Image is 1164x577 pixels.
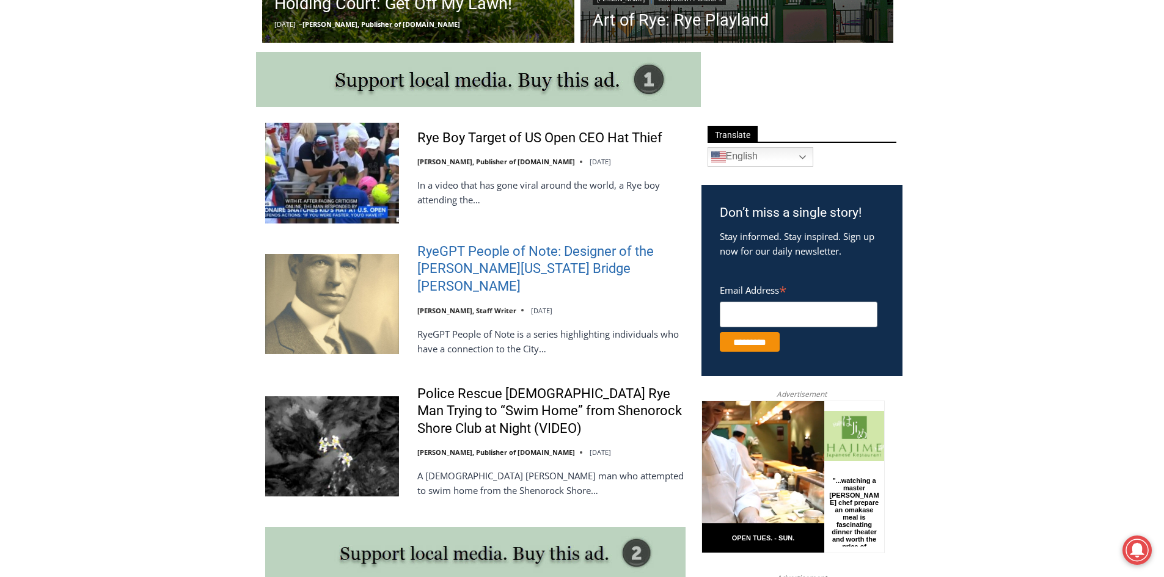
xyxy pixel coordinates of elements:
img: en [711,150,726,164]
p: Stay informed. Stay inspired. Sign up now for our daily newsletter. [720,229,884,258]
label: Email Address [720,278,877,300]
span: Advertisement [764,388,839,400]
div: Individually Wrapped Items. Dairy, Gluten & Nut Free Options. Kosher Items Available. [80,16,302,39]
a: Art of Rye: Rye Playland [593,11,881,29]
p: In a video that has gone viral around the world, a Rye boy attending the… [417,178,686,207]
span: Intern @ [DOMAIN_NAME] [320,122,566,149]
a: Police Rescue [DEMOGRAPHIC_DATA] Rye Man Trying to “Swim Home” from Shenorock Shore Club at Night... [417,385,686,438]
time: [DATE] [590,157,611,166]
div: "...watching a master [PERSON_NAME] chef prepare an omakase meal is fascinating dinner theater an... [126,76,180,146]
p: RyeGPT People of Note is a series highlighting individuals who have a connection to the City… [417,327,686,356]
a: [PERSON_NAME], Publisher of [DOMAIN_NAME] [417,157,575,166]
img: Police Rescue 51 Year Old Rye Man Trying to “Swim Home” from Shenorock Shore Club at Night (VIDEO) [265,396,399,496]
time: [DATE] [590,448,611,457]
img: support local media, buy this ad [256,52,701,107]
span: Translate [708,126,758,142]
img: RyeGPT People of Note: Designer of the George Washington Bridge Othmar Ammann [265,254,399,354]
a: [PERSON_NAME], Staff Writer [417,306,516,315]
a: Open Tues. - Sun. [PHONE_NUMBER] [1,123,123,152]
span: Open Tues. - Sun. [PHONE_NUMBER] [4,126,120,172]
a: Intern @ [DOMAIN_NAME] [294,118,592,152]
img: Rye Boy Target of US Open CEO Hat Thief [265,123,399,223]
h3: Don’t miss a single story! [720,203,884,223]
h4: Book [PERSON_NAME]'s Good Humor for Your Event [372,13,425,47]
a: English [708,147,813,167]
a: RyeGPT People of Note: Designer of the [PERSON_NAME][US_STATE] Bridge [PERSON_NAME] [417,243,686,296]
a: Book [PERSON_NAME]'s Good Humor for Your Event [363,4,441,56]
a: [PERSON_NAME], Publisher of [DOMAIN_NAME] [417,448,575,457]
time: [DATE] [274,20,296,29]
a: Rye Boy Target of US Open CEO Hat Thief [417,129,662,147]
p: A [DEMOGRAPHIC_DATA] [PERSON_NAME] man who attempted to swim home from the Shenorock Shore… [417,468,686,498]
span: – [299,20,302,29]
time: [DATE] [531,306,552,315]
div: "At the 10am stand-up meeting, each intern gets a chance to take [PERSON_NAME] and the other inte... [309,1,577,118]
a: [PERSON_NAME], Publisher of [DOMAIN_NAME] [302,20,460,29]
